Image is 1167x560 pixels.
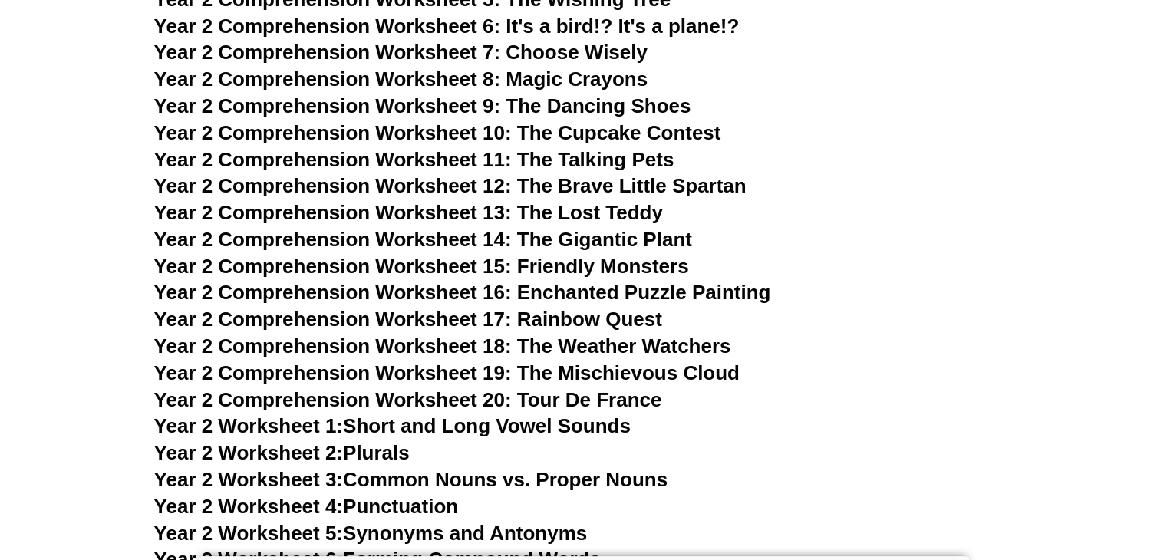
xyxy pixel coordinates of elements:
[154,334,731,357] a: Year 2 Comprehension Worksheet 18: The Weather Watchers
[154,228,692,251] a: Year 2 Comprehension Worksheet 14: The Gigantic Plant
[1090,486,1167,560] div: Chat Widget
[154,468,668,491] a: Year 2 Worksheet 3:Common Nouns vs. Proper Nouns
[506,41,648,64] span: Choose Wisely
[154,174,747,197] a: Year 2 Comprehension Worksheet 12: The Brave Little Spartan
[154,68,648,91] a: Year 2 Comprehension Worksheet 8: Magic Crayons
[154,441,410,464] a: Year 2 Worksheet 2:Plurals
[154,281,771,304] a: Year 2 Comprehension Worksheet 16: Enchanted Puzzle Painting
[154,308,662,331] a: Year 2 Comprehension Worksheet 17: Rainbow Quest
[154,255,689,278] a: Year 2 Comprehension Worksheet 15: Friendly Monsters
[154,201,663,224] a: Year 2 Comprehension Worksheet 13: The Lost Teddy
[1090,486,1167,560] iframe: To enrich screen reader interactions, please activate Accessibility in Grammarly extension settings
[154,414,631,437] a: Year 2 Worksheet 1:Short and Long Vowel Sounds
[154,361,740,384] a: Year 2 Comprehension Worksheet 19: The Mischievous Cloud
[154,15,740,38] a: Year 2 Comprehension Worksheet 6: It's a bird!? It's a plane!?
[154,388,662,411] a: Year 2 Comprehension Worksheet 20: Tour De France
[154,94,691,117] a: Year 2 Comprehension Worksheet 9: The Dancing Shoes
[154,468,344,491] span: Year 2 Worksheet 3:
[154,522,344,545] span: Year 2 Worksheet 5:
[154,414,344,437] span: Year 2 Worksheet 1:
[154,495,459,518] a: Year 2 Worksheet 4:Punctuation
[154,121,721,144] a: Year 2 Comprehension Worksheet 10: The Cupcake Contest
[154,495,344,518] span: Year 2 Worksheet 4:
[154,441,344,464] span: Year 2 Worksheet 2:
[154,522,588,545] a: Year 2 Worksheet 5:Synonyms and Antonyms
[154,148,674,171] a: Year 2 Comprehension Worksheet 11: The Talking Pets
[154,41,501,64] span: Year 2 Comprehension Worksheet 7:
[154,41,648,64] a: Year 2 Comprehension Worksheet 7: Choose Wisely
